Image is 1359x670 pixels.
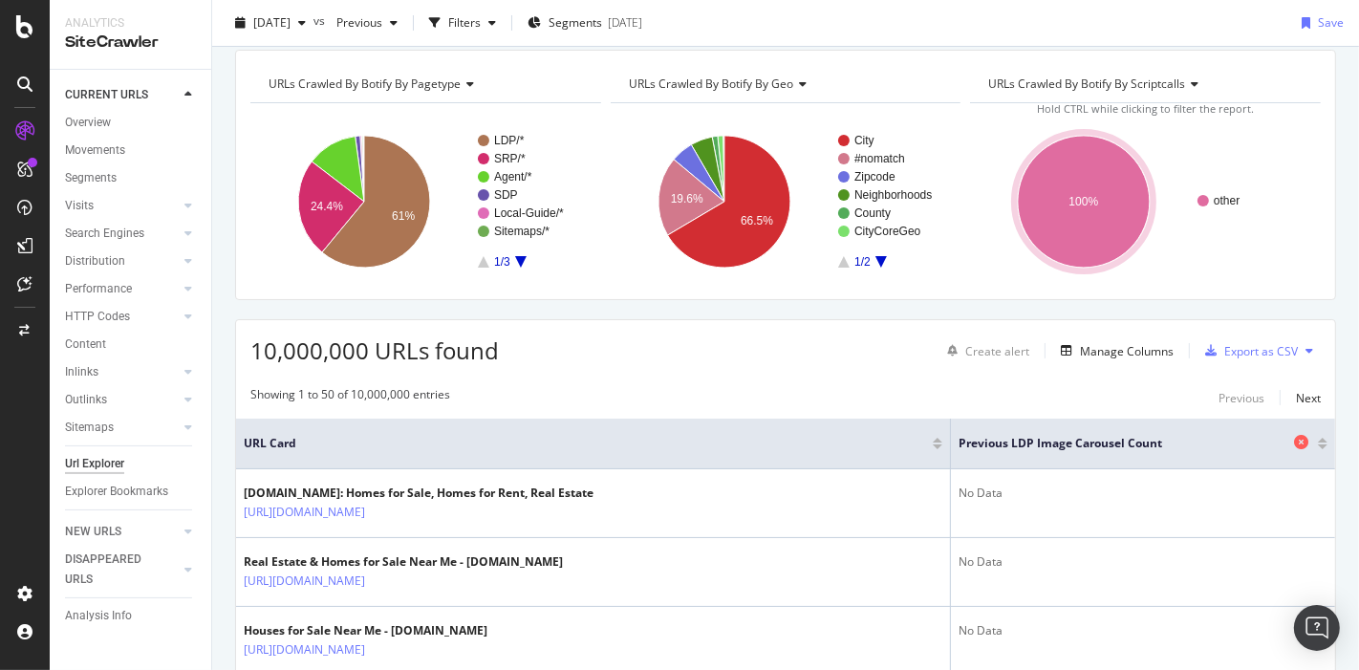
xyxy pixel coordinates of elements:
[1318,14,1344,31] div: Save
[313,12,329,29] span: vs
[65,482,168,502] div: Explorer Bookmarks
[421,8,504,38] button: Filters
[65,307,130,327] div: HTTP Codes
[329,8,405,38] button: Previous
[854,225,921,238] text: CityCoreGeo
[311,200,343,213] text: 24.4%
[494,188,518,202] text: SDP
[854,170,895,184] text: Zipcode
[65,140,125,161] div: Movements
[65,418,179,438] a: Sitemaps
[65,606,132,626] div: Analysis Info
[854,255,871,269] text: 1/2
[244,553,563,571] div: Real Estate & Homes for Sale Near Me - [DOMAIN_NAME]
[939,335,1029,366] button: Create alert
[520,8,650,38] button: Segments[DATE]
[65,550,162,590] div: DISAPPEARED URLS
[1296,390,1321,406] div: Next
[65,168,117,188] div: Segments
[984,69,1304,99] h4: URLs Crawled By Botify By scriptcalls
[65,482,198,502] a: Explorer Bookmarks
[329,14,382,31] span: Previous
[65,15,196,32] div: Analytics
[1294,605,1340,651] div: Open Intercom Messenger
[1080,343,1174,359] div: Manage Columns
[65,196,94,216] div: Visits
[65,224,179,244] a: Search Engines
[1219,386,1264,409] button: Previous
[629,76,793,92] span: URLs Crawled By Botify By geo
[65,454,124,474] div: Url Explorer
[494,255,510,269] text: 1/3
[65,196,179,216] a: Visits
[959,435,1289,452] span: Previous LDP Image Carousel Count
[1294,8,1344,38] button: Save
[959,553,1327,571] div: No Data
[244,485,593,502] div: [DOMAIN_NAME]: Homes for Sale, Homes for Rent, Real Estate
[65,32,196,54] div: SiteCrawler
[65,168,198,188] a: Segments
[65,85,179,105] a: CURRENT URLS
[250,119,595,285] svg: A chart.
[1214,194,1240,207] text: other
[250,335,499,366] span: 10,000,000 URLs found
[611,119,956,285] svg: A chart.
[608,14,642,31] div: [DATE]
[1296,386,1321,409] button: Next
[549,14,602,31] span: Segments
[65,307,179,327] a: HTTP Codes
[1219,390,1264,406] div: Previous
[988,76,1185,92] span: URLs Crawled By Botify By scriptcalls
[65,606,198,626] a: Analysis Info
[65,522,121,542] div: NEW URLS
[65,224,144,244] div: Search Engines
[854,188,932,202] text: Neighborhoods
[494,134,525,147] text: LDP/*
[392,209,415,223] text: 61%
[854,152,905,165] text: #nomatch
[269,76,461,92] span: URLs Crawled By Botify By pagetype
[244,572,365,591] a: [URL][DOMAIN_NAME]
[244,503,365,522] a: [URL][DOMAIN_NAME]
[65,279,132,299] div: Performance
[1069,195,1099,208] text: 100%
[494,152,526,165] text: SRP/*
[854,206,891,220] text: County
[65,454,198,474] a: Url Explorer
[65,251,179,271] a: Distribution
[265,69,584,99] h4: URLs Crawled By Botify By pagetype
[1224,343,1298,359] div: Export as CSV
[65,362,179,382] a: Inlinks
[494,170,532,184] text: Agent/*
[250,386,450,409] div: Showing 1 to 50 of 10,000,000 entries
[65,550,179,590] a: DISAPPEARED URLS
[1037,101,1254,116] span: Hold CTRL while clicking to filter the report.
[854,134,874,147] text: City
[65,85,148,105] div: CURRENT URLS
[741,214,773,227] text: 66.5%
[65,335,106,355] div: Content
[1053,339,1174,362] button: Manage Columns
[253,14,291,31] span: 2025 Oct. 5th
[65,390,107,410] div: Outlinks
[244,435,928,452] span: URL Card
[965,343,1029,359] div: Create alert
[959,485,1327,502] div: No Data
[65,279,179,299] a: Performance
[448,14,481,31] div: Filters
[65,140,198,161] a: Movements
[65,113,111,133] div: Overview
[65,335,198,355] a: Content
[65,390,179,410] a: Outlinks
[244,622,487,639] div: Houses for Sale Near Me - [DOMAIN_NAME]
[970,119,1315,285] div: A chart.
[625,69,944,99] h4: URLs Crawled By Botify By geo
[65,362,98,382] div: Inlinks
[65,418,114,438] div: Sitemaps
[670,192,702,205] text: 19.6%
[227,8,313,38] button: [DATE]
[244,640,365,659] a: [URL][DOMAIN_NAME]
[494,225,550,238] text: Sitemaps/*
